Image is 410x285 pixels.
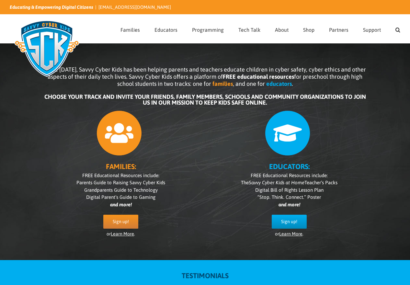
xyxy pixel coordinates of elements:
span: or . [275,231,303,236]
span: Sign up! [113,219,129,224]
span: FREE Educational Resources include: [82,173,159,178]
i: Savvy Cyber Kids at Home [249,180,304,185]
a: Support [363,15,381,43]
span: Parents Guide to Raising Savvy Cyber Kids [76,180,165,185]
b: families [212,80,233,87]
span: Digital Bill of Rights Lesson Plan [255,187,324,193]
b: FREE educational resources [223,73,294,80]
a: Partners [329,15,348,43]
a: Programming [192,15,224,43]
a: Tech Talk [238,15,260,43]
span: Shop [303,27,314,32]
a: [EMAIL_ADDRESS][DOMAIN_NAME] [98,5,171,10]
i: Educating & Empowering Digital Citizens [10,5,93,10]
span: About [275,27,289,32]
a: Sign up! [272,215,307,229]
span: Sign up! [281,219,297,224]
i: and more! [110,202,132,207]
img: Savvy Cyber Kids Logo [10,16,84,81]
nav: Main Menu [120,15,400,43]
span: Educators [154,27,177,32]
span: Programming [192,27,224,32]
a: Sign up! [103,215,138,229]
span: Digital Parent’s Guide to Gaming [86,194,155,200]
a: Educators [154,15,177,43]
span: Since [DATE], Savvy Cyber Kids has been helping parents and teachers educate children in cyber sa... [44,66,366,87]
b: educators [266,80,292,87]
b: EDUCATORS: [269,162,310,171]
a: Shop [303,15,314,43]
b: FAMILIES: [106,162,136,171]
span: Support [363,27,381,32]
strong: TESTIMONIALS [182,271,229,280]
span: Partners [329,27,348,32]
i: and more! [279,202,300,207]
span: Grandparents Guide to Technology [84,187,158,193]
span: “Stop. Think. Connect.” Poster [257,194,321,200]
span: or . [107,231,135,236]
span: FREE Educational Resources include: [251,173,328,178]
span: The Teacher’s Packs [241,180,337,185]
a: Search [395,15,400,43]
span: , and one for [233,80,265,87]
b: CHOOSE YOUR TRACK AND INVITE YOUR FRIENDS, FAMILY MEMBERS, SCHOOLS AND COMMUNITY ORGANIZATIONS TO... [44,93,366,106]
a: About [275,15,289,43]
span: Tech Talk [238,27,260,32]
span: Families [120,27,140,32]
a: Learn More [111,231,134,236]
span: . [292,80,293,87]
a: Learn More [279,231,302,236]
a: Families [120,15,140,43]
